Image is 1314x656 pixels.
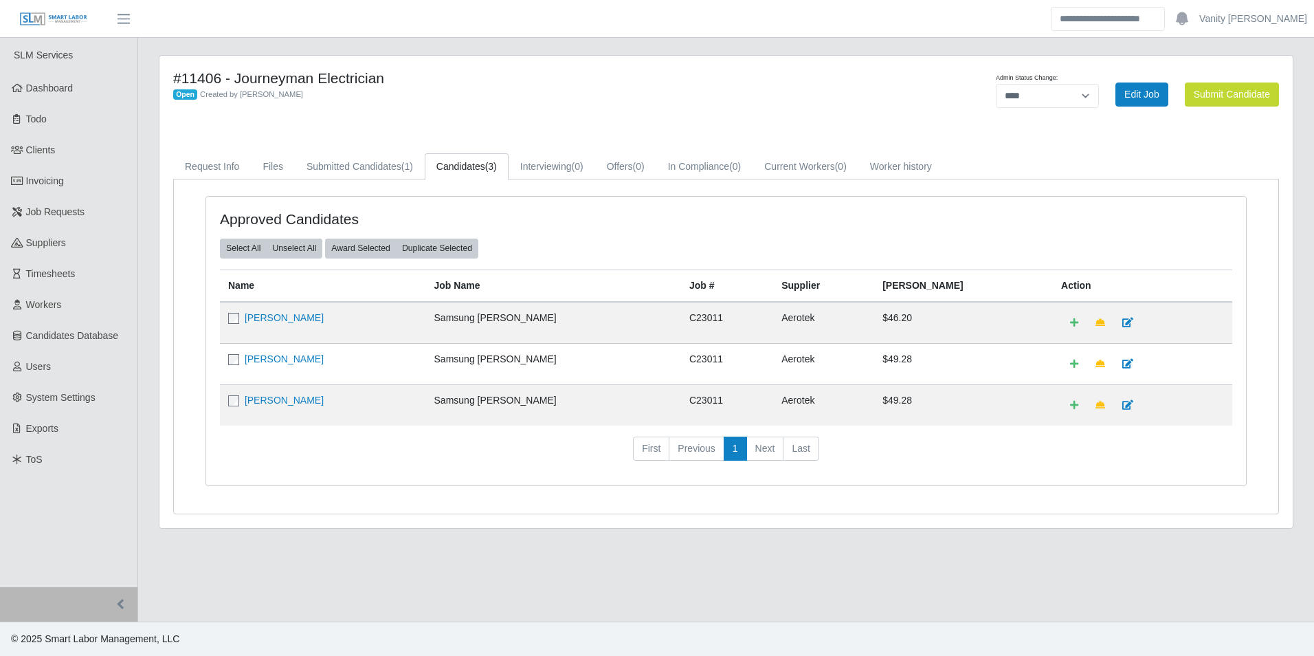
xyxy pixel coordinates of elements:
[874,302,1053,344] td: $46.20
[14,50,73,61] span: SLM Services
[1061,352,1087,376] a: Add Default Cost Code
[220,239,267,258] button: Select All
[295,153,425,180] a: Submitted Candidates
[426,302,681,344] td: Samsung [PERSON_NAME]
[173,69,810,87] h4: #11406 - Journeyman Electrician
[26,175,64,186] span: Invoicing
[26,361,52,372] span: Users
[220,210,630,228] h4: Approved Candidates
[1061,393,1087,417] a: Add Default Cost Code
[753,153,858,180] a: Current Workers
[26,268,76,279] span: Timesheets
[773,302,874,344] td: Aerotek
[1053,270,1232,302] th: Action
[681,270,773,302] th: Job #
[26,206,85,217] span: Job Requests
[595,153,656,180] a: Offers
[485,161,497,172] span: (3)
[681,343,773,384] td: C23011
[26,83,74,94] span: Dashboard
[773,384,874,426] td: Aerotek
[572,161,583,172] span: (0)
[26,330,119,341] span: Candidates Database
[401,161,413,172] span: (1)
[874,384,1053,426] td: $49.28
[200,90,303,98] span: Created by [PERSON_NAME]
[1199,12,1307,26] a: Vanity [PERSON_NAME]
[266,239,322,258] button: Unselect All
[874,270,1053,302] th: [PERSON_NAME]
[26,113,47,124] span: Todo
[1087,352,1114,376] a: Make Team Lead
[681,302,773,344] td: C23011
[1087,393,1114,417] a: Make Team Lead
[425,153,509,180] a: Candidates
[835,161,847,172] span: (0)
[173,89,197,100] span: Open
[1087,311,1114,335] a: Make Team Lead
[633,161,645,172] span: (0)
[773,270,874,302] th: Supplier
[724,437,747,461] a: 1
[1051,7,1165,31] input: Search
[220,437,1232,472] nav: pagination
[325,239,397,258] button: Award Selected
[656,153,753,180] a: In Compliance
[773,343,874,384] td: Aerotek
[26,392,96,403] span: System Settings
[173,153,251,180] a: Request Info
[874,343,1053,384] td: $49.28
[396,239,478,258] button: Duplicate Selected
[19,12,88,27] img: SLM Logo
[220,270,426,302] th: Name
[220,239,322,258] div: bulk actions
[1185,83,1279,107] button: Submit Candidate
[1061,311,1087,335] a: Add Default Cost Code
[245,353,324,364] a: [PERSON_NAME]
[426,343,681,384] td: Samsung [PERSON_NAME]
[729,161,741,172] span: (0)
[681,384,773,426] td: C23011
[251,153,295,180] a: Files
[245,395,324,406] a: [PERSON_NAME]
[26,454,43,465] span: ToS
[245,312,324,323] a: [PERSON_NAME]
[426,384,681,426] td: Samsung [PERSON_NAME]
[1115,83,1168,107] a: Edit Job
[509,153,595,180] a: Interviewing
[11,633,179,644] span: © 2025 Smart Labor Management, LLC
[325,239,478,258] div: bulk actions
[996,74,1058,83] label: Admin Status Change:
[26,237,66,248] span: Suppliers
[858,153,944,180] a: Worker history
[26,299,62,310] span: Workers
[426,270,681,302] th: Job Name
[26,144,56,155] span: Clients
[26,423,58,434] span: Exports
